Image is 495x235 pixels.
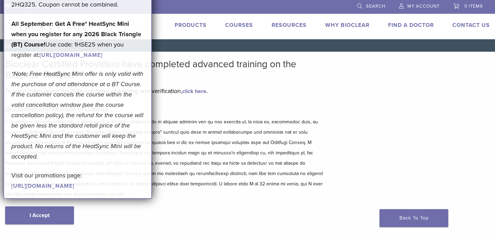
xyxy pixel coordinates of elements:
a: Home [3,43,18,48]
a: Courses [225,22,253,29]
a: Find A Doctor [388,22,434,29]
strong: All September: Get A Free* HeatSync Mini when you register for any 2026 Black Triangle (BT) Course! [11,20,141,48]
p: Visit our promotions page: [11,170,144,191]
span: 0 items [464,3,483,9]
a: Back To Top [379,209,448,227]
span: Search [366,3,385,9]
a: [URL][DOMAIN_NAME] [11,183,74,190]
h5: Disclaimer and Release of Liability [5,105,325,113]
em: *Note: Free HeatSync Mini offer is only valid with the purchase of and attendance at a BT Course.... [11,70,143,160]
p: Use code: 1HSE25 when you register at: [11,19,144,60]
a: Contact Us [452,22,490,29]
span: My Account [407,3,440,9]
a: I Accept [5,206,74,224]
a: Products [175,22,207,29]
a: click here [182,88,206,95]
a: Resources [272,22,307,29]
a: [URL][DOMAIN_NAME] [40,52,102,59]
h2: Bioclear Certified Providers have completed advanced training on the Bioclear Method. [5,59,325,81]
p: L ipsumdolor sita con adipisc eli se doeiusmod te Incididu utlaboree do m aliquae adminim ven qu ... [5,117,325,200]
a: Why Bioclear [325,22,370,29]
p: To learn more about the different types of training and verification, . [5,86,325,96]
